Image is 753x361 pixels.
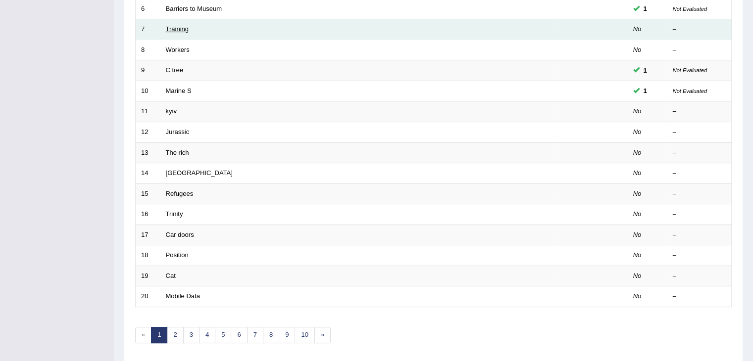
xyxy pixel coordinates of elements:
td: 12 [136,122,160,142]
a: 7 [247,327,263,343]
div: – [673,45,726,55]
div: – [673,251,726,260]
a: 6 [231,327,247,343]
a: » [314,327,331,343]
a: 8 [263,327,279,343]
div: – [673,210,726,219]
a: Training [166,25,189,33]
div: – [673,230,726,240]
div: – [673,148,726,158]
td: 7 [136,19,160,40]
a: Marine S [166,87,192,94]
em: No [633,210,642,218]
span: « [135,327,151,343]
small: Not Evaluated [673,6,707,12]
td: 15 [136,183,160,204]
div: – [673,107,726,116]
td: 17 [136,225,160,245]
a: Position [166,251,189,259]
td: 16 [136,204,160,225]
a: C tree [166,66,183,74]
a: Trinity [166,210,183,218]
small: Not Evaluated [673,88,707,94]
div: – [673,189,726,199]
td: 19 [136,266,160,286]
a: Barriers to Museum [166,5,222,12]
a: 4 [199,327,215,343]
em: No [633,190,642,197]
a: [GEOGRAPHIC_DATA] [166,169,233,177]
div: – [673,128,726,137]
em: No [633,231,642,238]
small: Not Evaluated [673,67,707,73]
td: 13 [136,142,160,163]
a: 3 [183,327,200,343]
a: 10 [295,327,314,343]
a: 1 [151,327,167,343]
div: – [673,169,726,178]
a: Jurassic [166,128,190,135]
span: You cannot take this question anymore [640,65,651,76]
em: No [633,107,642,115]
td: 9 [136,60,160,81]
em: No [633,251,642,259]
em: No [633,292,642,300]
a: Mobile Data [166,292,200,300]
span: You cannot take this question anymore [640,86,651,96]
td: 20 [136,286,160,307]
em: No [633,46,642,53]
div: – [673,271,726,281]
em: No [633,169,642,177]
span: You cannot take this question anymore [640,3,651,14]
td: 8 [136,40,160,60]
div: – [673,25,726,34]
div: – [673,292,726,301]
td: 11 [136,101,160,122]
a: 2 [167,327,183,343]
a: kyiv [166,107,177,115]
em: No [633,25,642,33]
a: 5 [215,327,231,343]
a: Workers [166,46,190,53]
em: No [633,272,642,279]
a: 9 [279,327,295,343]
td: 10 [136,81,160,101]
td: 14 [136,163,160,184]
em: No [633,149,642,156]
a: The rich [166,149,189,156]
a: Car doors [166,231,194,238]
a: Cat [166,272,176,279]
a: Refugees [166,190,194,197]
td: 18 [136,245,160,266]
em: No [633,128,642,135]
